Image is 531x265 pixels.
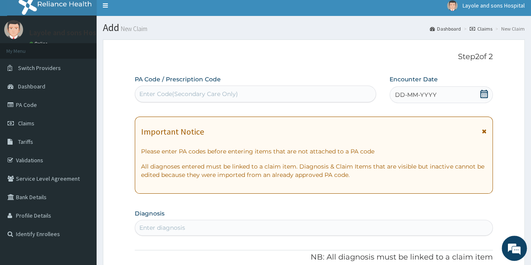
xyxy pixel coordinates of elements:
p: NB: All diagnosis must be linked to a claim item [135,252,493,263]
a: Online [29,41,50,47]
p: Layole and sons Hospital [29,29,111,36]
span: Dashboard [18,83,45,90]
small: New Claim [119,26,147,32]
span: Switch Providers [18,64,61,72]
span: We're online! [49,79,116,164]
span: Claims [18,120,34,127]
div: Enter Code(Secondary Care Only) [139,90,238,98]
h1: Add [103,22,525,33]
img: d_794563401_company_1708531726252_794563401 [16,42,34,63]
p: All diagnoses entered must be linked to a claim item. Diagnosis & Claim Items that are visible bu... [141,162,487,179]
span: Layole and sons Hospital [463,2,525,9]
a: Dashboard [430,25,461,32]
li: New Claim [493,25,525,32]
label: PA Code / Prescription Code [135,75,221,83]
div: Enter diagnosis [139,223,185,232]
label: Diagnosis [135,209,165,218]
img: User Image [4,20,23,39]
h1: Important Notice [141,127,204,136]
p: Step 2 of 2 [135,52,493,62]
textarea: Type your message and hit 'Enter' [4,176,160,205]
div: Minimize live chat window [138,4,158,24]
span: DD-MM-YYYY [395,91,437,99]
p: Please enter PA codes before entering items that are not attached to a PA code [141,147,487,156]
label: Encounter Date [390,75,438,83]
div: Chat with us now [44,47,141,58]
span: Tariffs [18,138,33,145]
a: Claims [470,25,492,32]
img: User Image [447,0,458,11]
